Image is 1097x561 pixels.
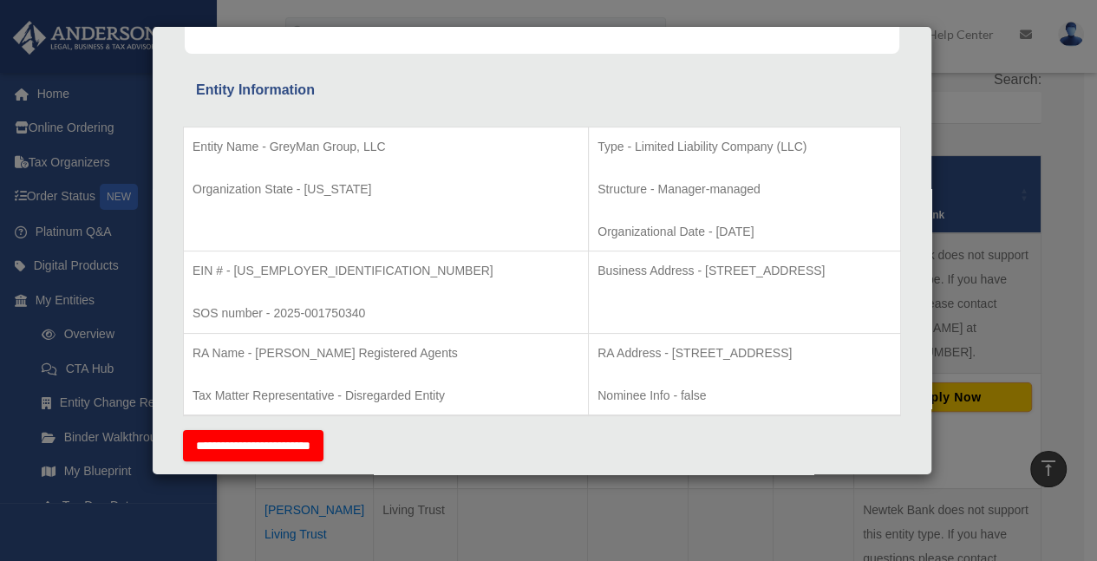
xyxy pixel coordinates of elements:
p: EIN # - [US_EMPLOYER_IDENTIFICATION_NUMBER] [193,260,579,282]
p: RA Address - [STREET_ADDRESS] [597,342,891,364]
p: Type - Limited Liability Company (LLC) [597,136,891,158]
p: SOS number - 2025-001750340 [193,303,579,324]
p: Tax Matter Representative - Disregarded Entity [193,385,579,407]
p: Organizational Date - [DATE] [597,221,891,243]
p: Structure - Manager-managed [597,179,891,200]
p: Entity Name - GreyMan Group, LLC [193,136,579,158]
p: Business Address - [STREET_ADDRESS] [597,260,891,282]
div: Entity Information [196,78,888,102]
p: Organization State - [US_STATE] [193,179,579,200]
p: RA Name - [PERSON_NAME] Registered Agents [193,342,579,364]
p: Nominee Info - false [597,385,891,407]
